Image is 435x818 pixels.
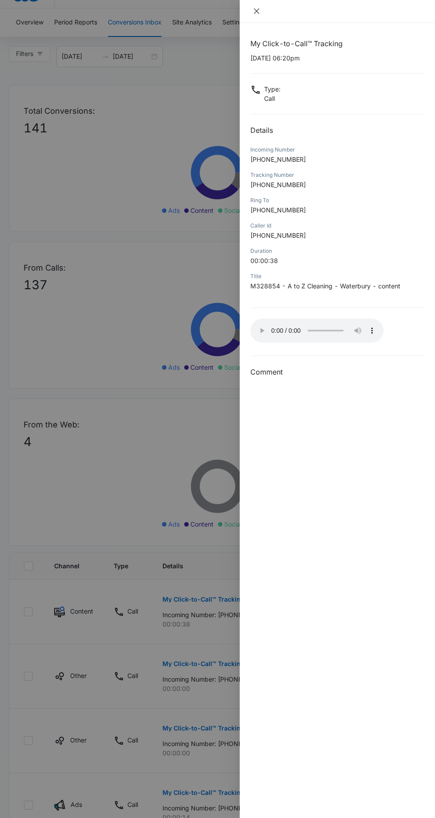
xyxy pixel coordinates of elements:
[250,222,424,230] div: Caller Id
[250,171,424,179] div: Tracking Number
[250,272,424,280] div: Title
[250,38,424,49] h1: My Click-to-Call™ Tracking
[250,156,306,163] span: [PHONE_NUMBER]
[253,8,260,15] span: close
[264,94,281,103] p: Call
[250,257,278,264] span: 00:00:38
[250,196,424,204] div: Ring To
[250,125,424,136] h2: Details
[250,53,424,63] p: [DATE] 06:20pm
[250,319,384,343] audio: Your browser does not support the audio tag.
[250,231,306,239] span: [PHONE_NUMBER]
[250,181,306,188] span: [PHONE_NUMBER]
[250,247,424,255] div: Duration
[250,146,424,154] div: Incoming Number
[250,282,400,290] span: M328854 - A to Z Cleaning - Waterbury - content
[250,206,306,214] span: [PHONE_NUMBER]
[250,367,424,377] h3: Comment
[250,7,263,15] button: Close
[264,84,281,94] p: Type :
